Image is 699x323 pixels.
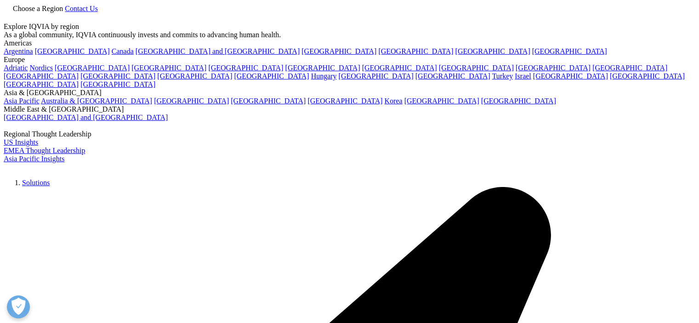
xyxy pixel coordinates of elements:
[4,89,695,97] div: Asia & [GEOGRAPHIC_DATA]
[455,47,530,55] a: [GEOGRAPHIC_DATA]
[415,72,490,80] a: [GEOGRAPHIC_DATA]
[35,47,110,55] a: [GEOGRAPHIC_DATA]
[4,97,40,105] a: Asia Pacific
[80,80,155,88] a: [GEOGRAPHIC_DATA]
[136,47,300,55] a: [GEOGRAPHIC_DATA] and [GEOGRAPHIC_DATA]
[41,97,152,105] a: Australia & [GEOGRAPHIC_DATA]
[285,64,360,72] a: [GEOGRAPHIC_DATA]
[4,23,695,31] div: Explore IQVIA by region
[4,130,695,138] div: Regional Thought Leadership
[65,5,98,12] a: Contact Us
[533,72,608,80] a: [GEOGRAPHIC_DATA]
[231,97,306,105] a: [GEOGRAPHIC_DATA]
[154,97,229,105] a: [GEOGRAPHIC_DATA]
[439,64,514,72] a: [GEOGRAPHIC_DATA]
[481,97,556,105] a: [GEOGRAPHIC_DATA]
[4,39,695,47] div: Americas
[112,47,134,55] a: Canada
[301,47,376,55] a: [GEOGRAPHIC_DATA]
[362,64,437,72] a: [GEOGRAPHIC_DATA]
[234,72,309,80] a: [GEOGRAPHIC_DATA]
[610,72,685,80] a: [GEOGRAPHIC_DATA]
[404,97,479,105] a: [GEOGRAPHIC_DATA]
[307,97,382,105] a: [GEOGRAPHIC_DATA]
[592,64,667,72] a: [GEOGRAPHIC_DATA]
[22,179,50,187] a: Solutions
[7,295,30,318] button: Abrir preferencias
[516,64,591,72] a: [GEOGRAPHIC_DATA]
[4,64,28,72] a: Adriatic
[4,155,64,163] a: Asia Pacific Insights
[29,64,53,72] a: Nordics
[4,72,79,80] a: [GEOGRAPHIC_DATA]
[492,72,513,80] a: Turkey
[4,56,695,64] div: Europe
[4,138,38,146] a: US Insights
[515,72,531,80] a: Israel
[311,72,337,80] a: Hungary
[4,105,695,113] div: Middle East & [GEOGRAPHIC_DATA]
[385,97,403,105] a: Korea
[55,64,130,72] a: [GEOGRAPHIC_DATA]
[532,47,607,55] a: [GEOGRAPHIC_DATA]
[4,147,85,154] a: EMEA Thought Leadership
[157,72,232,80] a: [GEOGRAPHIC_DATA]
[4,47,33,55] a: Argentina
[378,47,453,55] a: [GEOGRAPHIC_DATA]
[13,5,63,12] span: Choose a Region
[4,113,168,121] a: [GEOGRAPHIC_DATA] and [GEOGRAPHIC_DATA]
[80,72,155,80] a: [GEOGRAPHIC_DATA]
[4,80,79,88] a: [GEOGRAPHIC_DATA]
[131,64,206,72] a: [GEOGRAPHIC_DATA]
[4,31,695,39] div: As a global community, IQVIA continuously invests and commits to advancing human health.
[208,64,283,72] a: [GEOGRAPHIC_DATA]
[339,72,414,80] a: [GEOGRAPHIC_DATA]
